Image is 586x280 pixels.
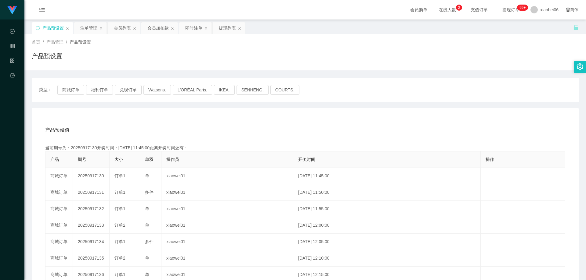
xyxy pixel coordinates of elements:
a: 图标: dashboard平台首页 [10,69,15,131]
i: 图标: global [566,8,570,12]
p: 2 [458,5,460,11]
span: 产品管理 [46,40,63,44]
span: 期号 [78,157,86,162]
span: 产品预设置 [70,40,91,44]
td: xiaowei01 [161,234,293,250]
div: 即时注单 [185,22,202,34]
i: 图标: close [238,27,241,30]
span: 订单1 [114,239,125,244]
span: 大小 [114,157,123,162]
span: 操作 [486,157,494,162]
span: / [66,40,67,44]
span: 数据中心 [10,29,15,83]
span: / [43,40,44,44]
td: [DATE] 11:45:00 [293,168,481,184]
span: 开奖时间 [298,157,315,162]
td: xiaowei01 [161,168,293,184]
td: 20250917132 [73,201,110,217]
td: [DATE] 12:10:00 [293,250,481,267]
i: 图标: close [99,27,103,30]
span: 产品 [50,157,59,162]
i: 图标: close [171,27,174,30]
i: 图标: close [66,27,69,30]
span: 单 [145,173,149,178]
span: 操作员 [166,157,179,162]
td: [DATE] 11:55:00 [293,201,481,217]
i: 图标: check-circle-o [10,26,15,38]
span: 订单2 [114,223,125,228]
td: 20250917130 [73,168,110,184]
span: 订单1 [114,272,125,277]
span: 订单1 [114,173,125,178]
span: 单 [145,256,149,261]
span: 多件 [145,190,154,195]
h1: 产品预设置 [32,51,62,61]
button: Watsons. [143,85,171,95]
button: COURTS. [270,85,299,95]
span: 单 [145,223,149,228]
button: 商城订单 [57,85,84,95]
span: 订单1 [114,206,125,211]
i: 图标: menu-unfold [32,0,52,20]
span: 产品管理 [10,58,15,113]
div: 当前期号为：20250917130开奖时间：[DATE] 11:45:00距离开奖时间还有： [45,145,565,151]
td: 20250917134 [73,234,110,250]
td: 商城订单 [45,250,73,267]
i: 图标: close [204,27,208,30]
td: 商城订单 [45,217,73,234]
td: xiaowei01 [161,250,293,267]
td: [DATE] 11:50:00 [293,184,481,201]
td: [DATE] 12:00:00 [293,217,481,234]
span: 首页 [32,40,40,44]
span: 充值订单 [468,8,491,12]
td: 20250917133 [73,217,110,234]
button: 福利订单 [86,85,113,95]
span: 提现订单 [499,8,523,12]
i: 图标: sync [36,26,40,30]
button: L'ORÉAL Paris. [173,85,212,95]
sup: 2 [456,5,462,11]
div: 注单管理 [80,22,97,34]
span: 单 [145,272,149,277]
button: SENHENG. [237,85,269,95]
div: 会员列表 [114,22,131,34]
button: IKEA. [214,85,235,95]
span: 单双 [145,157,154,162]
button: 兑现订单 [115,85,142,95]
i: 图标: table [10,41,15,53]
span: 会员管理 [10,44,15,98]
span: 在线人数 [436,8,459,12]
div: 会员加扣款 [147,22,169,34]
i: 图标: close [133,27,136,30]
td: 20250917131 [73,184,110,201]
span: 类型： [39,85,57,95]
span: 多件 [145,239,154,244]
td: xiaowei01 [161,217,293,234]
img: logo.9652507e.png [7,6,17,15]
td: xiaowei01 [161,201,293,217]
td: 商城订单 [45,184,73,201]
td: 20250917135 [73,250,110,267]
span: 订单1 [114,190,125,195]
sup: 1216 [517,5,528,11]
i: 图标: setting [577,63,583,70]
i: 图标: unlock [573,25,579,30]
div: 提现列表 [219,22,236,34]
td: 商城订单 [45,168,73,184]
span: 订单2 [114,256,125,261]
td: 商城订单 [45,201,73,217]
div: 产品预设置 [42,22,64,34]
td: [DATE] 12:05:00 [293,234,481,250]
span: 单 [145,206,149,211]
span: 产品预设值 [45,126,70,134]
td: xiaowei01 [161,184,293,201]
td: 商城订单 [45,234,73,250]
i: 图标: appstore-o [10,55,15,68]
